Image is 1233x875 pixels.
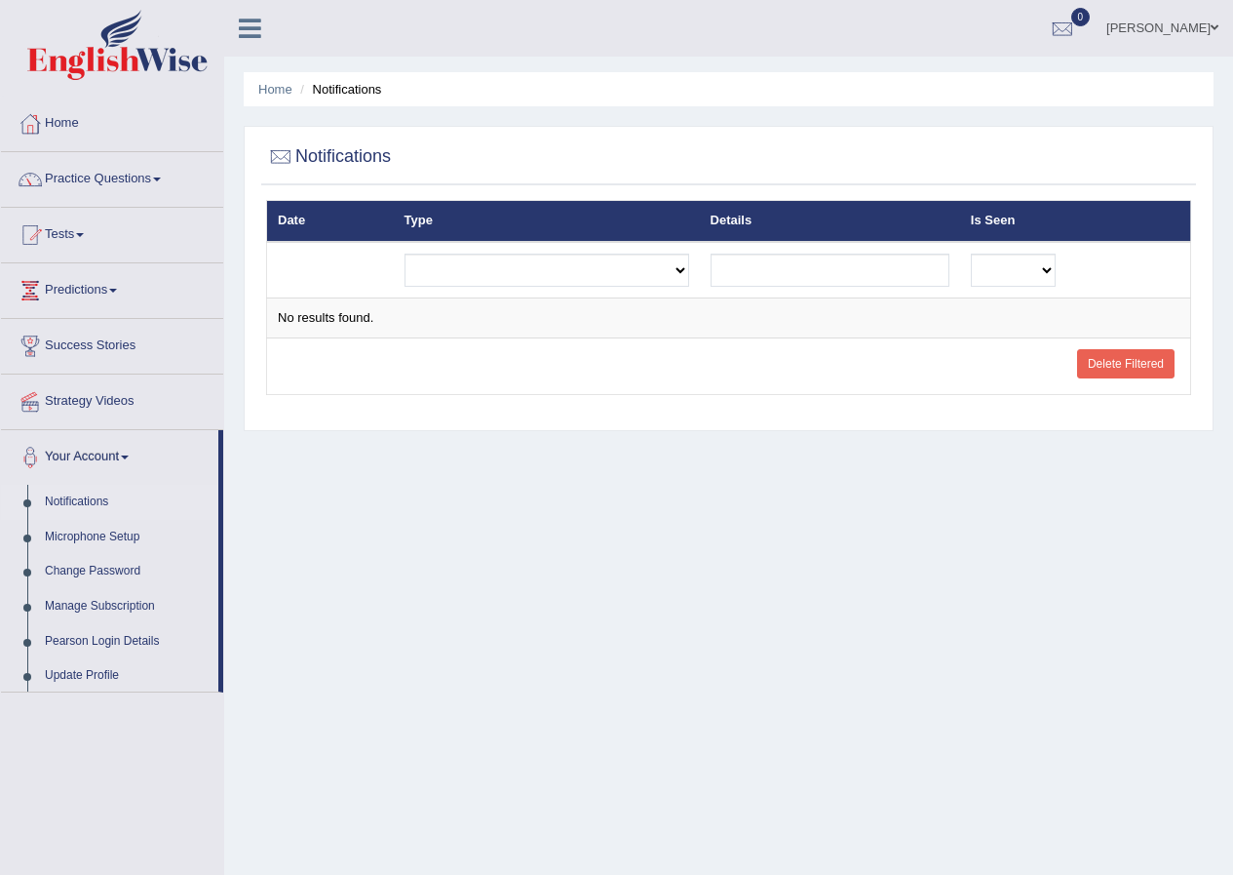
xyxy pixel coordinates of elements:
a: Delete Filtered [1077,349,1175,378]
a: Strategy Videos [1,375,223,423]
li: Notifications [295,80,381,99]
a: Pearson Login Details [36,624,218,659]
a: Tests [1,208,223,257]
a: Home [1,97,223,145]
a: Notifications [36,485,218,520]
a: Change Password [36,554,218,589]
a: Your Account [1,430,218,479]
a: Date [278,213,305,227]
a: Predictions [1,263,223,312]
div: No results found. [278,309,1179,328]
a: Details [711,213,752,227]
a: Practice Questions [1,152,223,201]
span: 0 [1071,8,1091,26]
a: Microphone Setup [36,520,218,555]
a: Update Profile [36,658,218,694]
a: Type [405,213,433,227]
a: Success Stories [1,319,223,368]
a: Home [258,82,292,97]
a: Is Seen [971,213,1016,227]
h2: Notifications [266,142,391,172]
a: Manage Subscription [36,589,218,624]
